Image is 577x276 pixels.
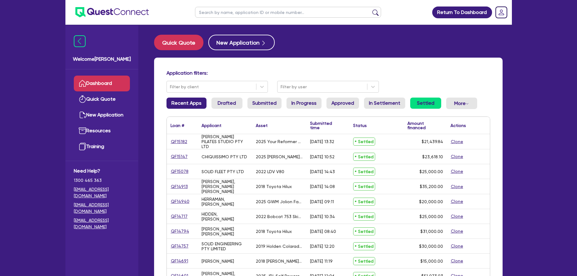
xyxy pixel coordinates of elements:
[419,169,443,174] span: $25,000.00
[202,134,248,149] div: [PERSON_NAME] PILATES STUDIO PTY LTD
[310,169,335,174] div: [DATE] 14:43
[353,242,375,250] span: Settled
[310,214,335,219] div: [DATE] 10:34
[419,244,443,249] span: $30,000.00
[422,154,443,159] span: $23,618.10
[451,168,464,175] button: Clone
[256,214,303,219] div: 2022 Bobcat 753 Skid-Steer Loader
[451,243,464,250] button: Clone
[310,244,335,249] div: [DATE] 12:20
[353,227,375,235] span: Settled
[171,123,184,128] div: Loan #
[171,153,188,160] a: QF15147
[310,199,334,204] div: [DATE] 09:11
[353,168,375,176] span: Settled
[202,179,248,194] div: [PERSON_NAME], [PERSON_NAME] [PERSON_NAME]
[256,229,292,234] div: 2018 Toyota Hilux
[171,168,189,175] a: QF15078
[419,199,443,204] span: $20,000.00
[310,259,333,264] div: [DATE] 11:19
[74,139,130,155] a: Training
[310,154,335,159] div: [DATE] 10:52
[171,243,189,250] a: QF14757
[256,154,303,159] div: 2025 [PERSON_NAME] Platinum Plasma Pen and Apilus Senior 3G
[451,228,464,235] button: Clone
[79,111,86,119] img: new-application
[202,226,248,236] div: [PERSON_NAME] [PERSON_NAME]
[171,183,188,190] a: QF14913
[420,184,443,189] span: $35,200.00
[353,198,375,206] span: Settled
[79,95,86,103] img: quick-quote
[74,76,130,91] a: Dashboard
[407,121,443,130] div: Amount financed
[420,229,443,234] span: $31,000.00
[310,184,335,189] div: [DATE] 14:08
[75,7,149,17] img: quest-connect-logo-blue
[353,153,375,161] span: Settled
[256,139,303,144] div: 2025 Your Reformer Envey
[74,186,130,199] a: [EMAIL_ADDRESS][DOMAIN_NAME]
[364,98,405,109] a: In Settlement
[166,70,490,76] h4: Application filters:
[451,153,464,160] button: Clone
[202,154,247,159] div: CHIQUISSIMO PTY LTD
[326,98,359,109] a: Approved
[419,214,443,219] span: $25,000.00
[256,244,303,249] div: 2019 Holden Colarado Trailblazer Z71 4x4 MY18 RG
[202,259,234,264] div: [PERSON_NAME]
[74,123,130,139] a: Resources
[256,184,292,189] div: 2018 Toyota Hilux
[353,123,367,128] div: Status
[256,123,268,128] div: Asset
[73,55,131,63] span: Welcome [PERSON_NAME]
[451,257,464,265] button: Clone
[353,182,375,191] span: Settled
[171,213,188,220] a: QF14717
[310,229,336,234] div: [DATE] 08:40
[74,91,130,107] a: Quick Quote
[451,213,464,220] button: Clone
[211,98,242,109] a: Drafted
[432,7,492,18] a: Return To Dashboard
[171,198,190,205] a: QF14940
[256,169,284,174] div: 2022 LDV V80
[154,35,203,50] button: Quick Quote
[171,138,188,145] a: QF15182
[202,212,248,221] div: HIDDEN, [PERSON_NAME]
[195,7,381,18] input: Search by name, application ID or mobile number...
[202,123,221,128] div: Applicant
[493,4,509,20] a: Dropdown toggle
[74,177,130,184] span: 1300 465 363
[74,217,130,230] a: [EMAIL_ADDRESS][DOMAIN_NAME]
[79,127,86,134] img: resources
[256,199,303,204] div: 2025 GWM Jolion Facelift Premium 4x2
[208,35,275,50] button: New Application
[451,138,464,145] button: Clone
[353,212,375,221] span: Settled
[171,257,189,265] a: QF14691
[202,241,248,251] div: SOLID ENGINEERING PTY LIMITED
[353,138,375,146] span: Settled
[74,167,130,175] span: Need Help?
[166,98,206,109] a: Recent Apps
[310,121,340,130] div: Submitted time
[451,123,466,128] div: Actions
[451,183,464,190] button: Clone
[310,139,334,144] div: [DATE] 13:32
[353,257,375,265] span: Settled
[171,228,189,235] a: QF14794
[446,98,477,109] button: Dropdown toggle
[74,202,130,215] a: [EMAIL_ADDRESS][DOMAIN_NAME]
[286,98,322,109] a: In Progress
[74,35,86,47] img: icon-menu-close
[256,259,303,264] div: 2018 [PERSON_NAME] SSV 65C
[74,107,130,123] a: New Application
[410,98,441,109] a: Settled
[202,169,244,174] div: SOLID FLEET PTY LTD
[420,259,443,264] span: $15,000.00
[422,139,443,144] span: $21,439.84
[154,35,208,50] a: Quick Quote
[247,98,282,109] a: Submitted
